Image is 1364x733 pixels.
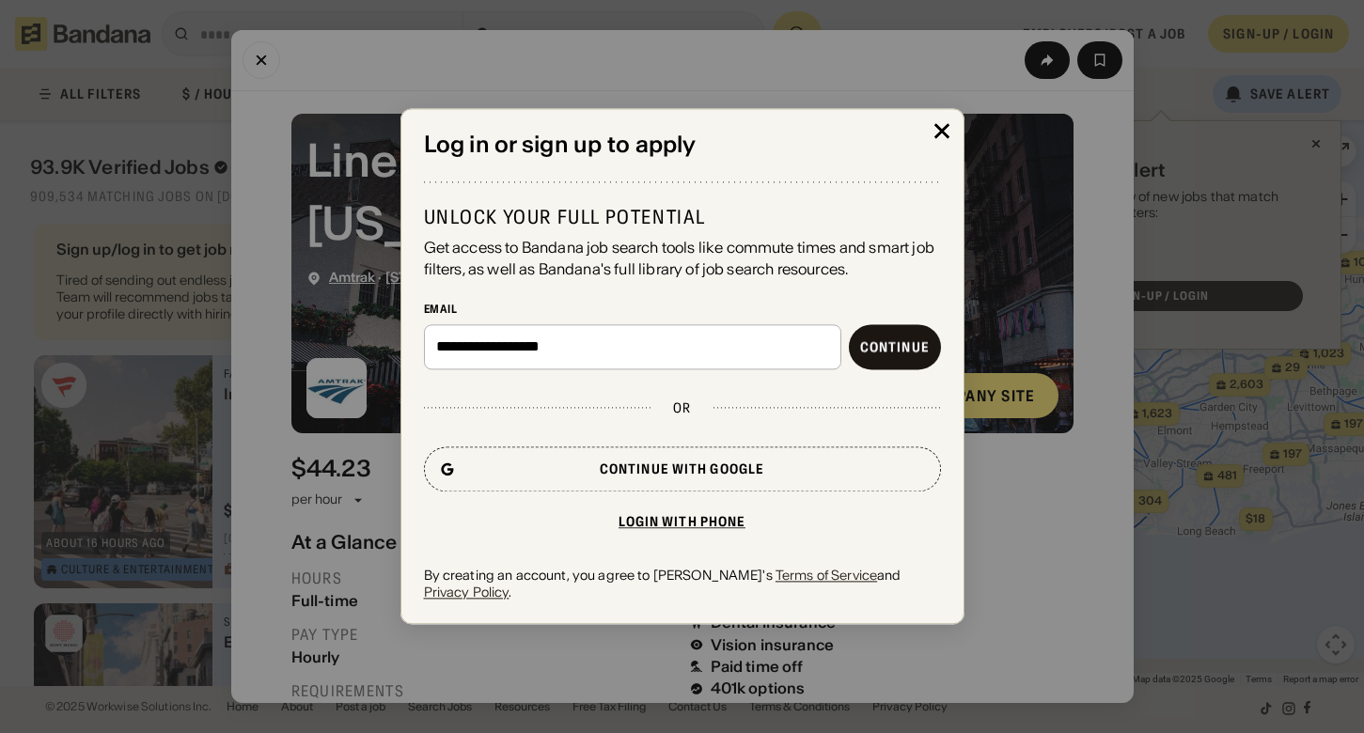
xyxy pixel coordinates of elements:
[600,462,764,476] div: Continue with Google
[619,515,746,528] div: Login with phone
[673,399,691,416] div: or
[776,567,877,584] a: Terms of Service
[424,302,941,317] div: Email
[424,132,941,159] div: Log in or sign up to apply
[860,340,930,353] div: Continue
[424,584,510,600] a: Privacy Policy
[424,238,941,280] div: Get access to Bandana job search tools like commute times and smart job filters, as well as Banda...
[424,206,941,230] div: Unlock your full potential
[424,567,941,600] div: By creating an account, you agree to [PERSON_NAME]'s and .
